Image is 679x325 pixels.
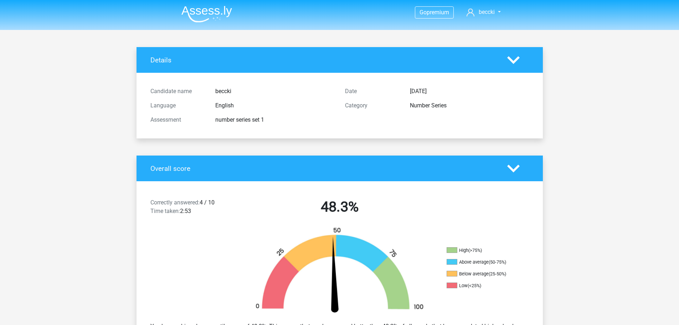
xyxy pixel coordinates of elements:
[468,248,482,253] div: (>75%)
[340,87,405,96] div: Date
[489,259,506,265] div: (50-75%)
[405,87,534,96] div: [DATE]
[243,227,436,316] img: 48.ec6230812979.png
[248,198,432,215] h2: 48.3%
[150,208,180,214] span: Time taken:
[210,116,340,124] div: number series set 1
[479,9,495,15] span: beccki
[420,9,427,16] span: Go
[464,8,503,16] a: beccki
[447,271,518,277] li: Below average
[415,7,453,17] a: Gopremium
[489,271,506,276] div: (25-50%)
[447,247,518,254] li: High
[210,101,340,110] div: English
[468,283,481,288] div: (<25%)
[145,116,210,124] div: Assessment
[405,101,534,110] div: Number Series
[447,283,518,289] li: Low
[150,164,497,173] h4: Overall score
[340,101,405,110] div: Category
[145,101,210,110] div: Language
[427,9,449,16] span: premium
[181,6,232,22] img: Assessly
[145,87,210,96] div: Candidate name
[447,259,518,265] li: Above average
[150,56,497,64] h4: Details
[210,87,340,96] div: beccki
[145,198,242,218] div: 4 / 10 2:53
[150,199,200,206] span: Correctly answered:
